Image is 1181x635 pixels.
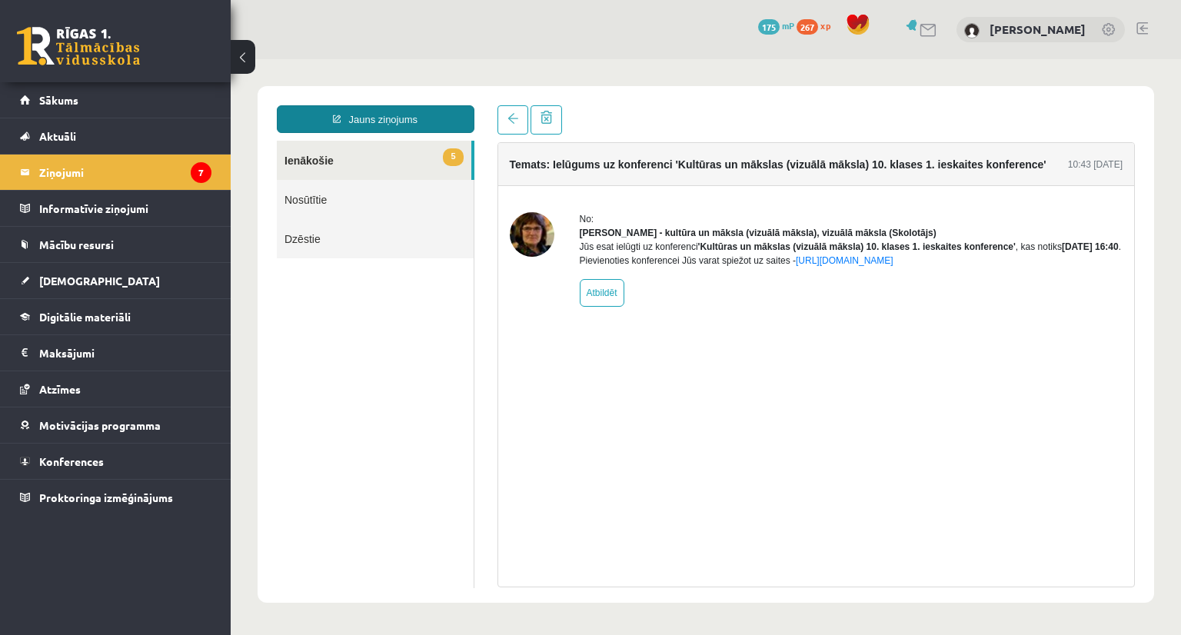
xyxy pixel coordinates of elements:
a: Sākums [20,82,211,118]
span: 267 [797,19,818,35]
a: Mācību resursi [20,227,211,262]
span: Aktuāli [39,129,76,143]
img: Veronika Dekanicka [964,23,980,38]
span: Mācību resursi [39,238,114,251]
div: Jūs esat ielūgti uz konferenci , kas notiks . Pievienoties konferencei Jūs varat spiežot uz saites - [349,181,893,208]
span: 175 [758,19,780,35]
b: 'Kultūras un mākslas (vizuālā māksla) 10. klases 1. ieskaites konference' [467,182,785,193]
span: Digitālie materiāli [39,310,131,324]
a: Nosūtītie [46,121,243,160]
span: Proktoringa izmēģinājums [39,490,173,504]
a: 267 xp [797,19,838,32]
h4: Temats: Ielūgums uz konferenci 'Kultūras un mākslas (vizuālā māksla) 10. klases 1. ieskaites konf... [279,99,816,111]
i: 7 [191,162,211,183]
img: Ilze Kolka - kultūra un māksla (vizuālā māksla), vizuālā māksla [279,153,324,198]
span: Motivācijas programma [39,418,161,432]
span: mP [782,19,794,32]
span: [DEMOGRAPHIC_DATA] [39,274,160,288]
a: Motivācijas programma [20,407,211,443]
a: Konferences [20,444,211,479]
a: [URL][DOMAIN_NAME] [565,196,663,207]
a: Proktoringa izmēģinājums [20,480,211,515]
b: [DATE] 16:40 [831,182,888,193]
a: Rīgas 1. Tālmācības vidusskola [17,27,140,65]
div: No: [349,153,893,167]
a: Dzēstie [46,160,243,199]
a: [PERSON_NAME] [990,22,1086,37]
span: 5 [212,89,232,107]
a: Jauns ziņojums [46,46,244,74]
div: 10:43 [DATE] [837,98,892,112]
a: Ziņojumi7 [20,155,211,190]
a: 175 mP [758,19,794,32]
span: Konferences [39,454,104,468]
span: Sākums [39,93,78,107]
legend: Ziņojumi [39,155,211,190]
a: Aktuāli [20,118,211,154]
a: Atzīmes [20,371,211,407]
strong: [PERSON_NAME] - kultūra un māksla (vizuālā māksla), vizuālā māksla (Skolotājs) [349,168,706,179]
a: [DEMOGRAPHIC_DATA] [20,263,211,298]
a: Digitālie materiāli [20,299,211,334]
a: 5Ienākošie [46,81,241,121]
a: Maksājumi [20,335,211,371]
span: xp [820,19,830,32]
a: Atbildēt [349,220,394,248]
span: Atzīmes [39,382,81,396]
legend: Informatīvie ziņojumi [39,191,211,226]
a: Informatīvie ziņojumi [20,191,211,226]
legend: Maksājumi [39,335,211,371]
